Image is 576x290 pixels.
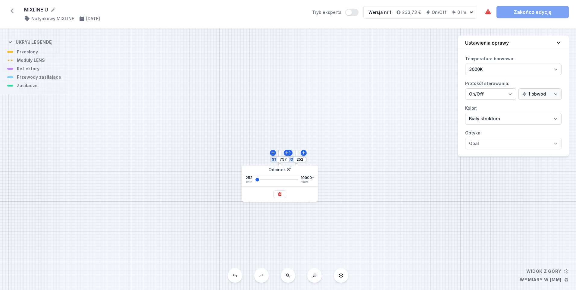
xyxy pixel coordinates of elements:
[363,6,477,19] button: Wersja nr 1233,73 €On/Off0 lm
[465,64,562,75] select: Temperatura barwowa:
[432,9,446,15] h4: On/Off
[368,9,391,15] div: Wersja nr 1
[465,39,509,46] h4: Ustawienia oprawy
[312,9,358,16] label: Tryb eksperta
[465,128,562,149] label: Optyka:
[301,175,314,180] span: 10000+
[465,54,562,75] label: Temperatura barwowa:
[278,157,288,162] input: Wymiar [mm]
[31,16,74,22] h4: Natynkowy MIXLINE
[7,34,52,49] button: Ukryj legendę
[465,88,516,100] select: Protokół sterowania:
[24,6,305,13] form: MIXLINE U
[246,180,252,184] span: min
[242,165,318,174] div: Odcinek S1
[295,157,305,162] input: Wymiar [mm]
[50,7,56,13] button: Edytuj nazwę projektu
[465,79,562,100] label: Protokół sterowania:
[465,113,562,125] select: Kolor:
[458,36,569,50] button: Ustawienia oprawy
[246,175,252,180] span: 252
[402,9,421,15] h4: 233,73 €
[457,9,466,15] h4: 0 lm
[301,180,308,184] span: max
[86,16,100,22] h4: [DATE]
[518,88,562,100] select: Protokół sterowania:
[465,103,562,125] label: Kolor:
[465,138,562,149] select: Optyka:
[274,190,286,198] button: Usuń odcinek oprawy
[16,39,52,45] h4: Ukryj legendę
[345,9,358,16] button: Tryb eksperta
